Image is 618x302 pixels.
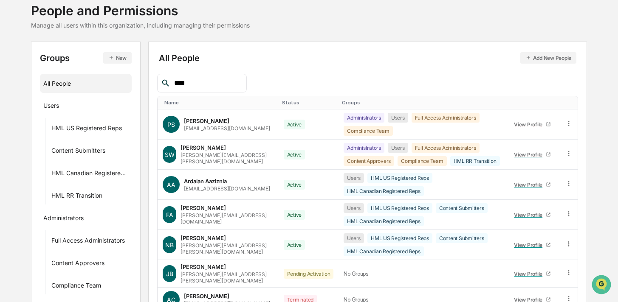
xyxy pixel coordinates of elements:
[60,143,103,150] a: Powered byPylon
[184,293,229,299] div: [PERSON_NAME]
[17,107,55,115] span: Preclearance
[514,271,546,277] div: View Profile
[344,143,384,153] div: Administrators
[344,113,384,123] div: Administrators
[436,203,488,213] div: Content Submitters
[181,212,273,225] div: [PERSON_NAME][EMAIL_ADDRESS][DOMAIN_NAME]
[412,143,480,153] div: Full Access Administrators
[511,148,555,161] a: View Profile
[165,151,175,158] span: SW
[388,113,408,123] div: Users
[8,108,15,115] div: 🖐️
[58,103,109,119] a: 🗄️Attestations
[51,259,104,269] div: Content Approvers
[514,121,546,128] div: View Profile
[31,22,250,29] div: Manage all users within this organization, including managing their permissions
[344,216,423,226] div: HML Canadian Registered Reps
[284,210,305,220] div: Active
[51,192,102,202] div: HML RR Transition
[514,151,546,158] div: View Profile
[40,52,132,64] div: Groups
[284,240,305,250] div: Active
[51,237,125,247] div: Full Access Administrators
[62,108,68,115] div: 🗄️
[511,238,555,252] a: View Profile
[367,203,432,213] div: HML US Registered Reps
[165,241,174,249] span: NB
[181,204,226,211] div: [PERSON_NAME]
[22,39,140,48] input: Clear
[509,100,556,106] div: Toggle SortBy
[367,173,432,183] div: HML US Registered Reps
[166,270,173,277] span: JB
[167,121,175,128] span: PS
[344,246,423,256] div: HML Canadian Registered Reps
[284,150,305,159] div: Active
[344,173,364,183] div: Users
[43,76,128,90] div: All People
[51,147,105,157] div: Content Submitters
[70,107,105,115] span: Attestations
[412,113,480,123] div: Full Access Administrators
[85,144,103,150] span: Pylon
[511,118,555,131] a: View Profile
[8,65,24,80] img: 1746055101610-c473b297-6a78-478c-a979-82029cc54cd1
[181,263,226,270] div: [PERSON_NAME]
[51,282,101,292] div: Compliance Team
[166,211,173,218] span: FA
[184,117,229,124] div: [PERSON_NAME]
[159,52,576,64] div: All People
[591,274,614,297] iframe: Open customer support
[8,18,155,31] p: How can we help?
[514,242,546,248] div: View Profile
[511,178,555,191] a: View Profile
[51,169,128,179] div: HML Canadian Registered Reps
[398,156,446,166] div: Compliance Team
[184,185,270,192] div: [EMAIL_ADDRESS][DOMAIN_NAME]
[43,214,84,224] div: Administrators
[344,156,394,166] div: Content Approvers
[284,269,334,279] div: Pending Activation
[29,65,139,73] div: Start new chat
[103,52,132,64] button: New
[167,181,175,188] span: AA
[181,235,226,241] div: [PERSON_NAME]
[284,120,305,129] div: Active
[344,271,500,277] div: No Groups
[29,73,107,80] div: We're available if you need us!
[520,52,577,64] button: Add New People
[344,233,364,243] div: Users
[184,178,227,185] div: Ardalan Aaziznia
[164,100,275,106] div: Toggle SortBy
[181,152,273,165] div: [PERSON_NAME][EMAIL_ADDRESS][PERSON_NAME][DOMAIN_NAME]
[8,124,15,131] div: 🔎
[282,100,336,106] div: Toggle SortBy
[342,100,502,106] div: Toggle SortBy
[436,233,488,243] div: Content Submitters
[450,156,500,166] div: HML RR Transition
[284,180,305,190] div: Active
[567,100,575,106] div: Toggle SortBy
[388,143,408,153] div: Users
[511,208,555,221] a: View Profile
[17,123,54,131] span: Data Lookup
[514,212,546,218] div: View Profile
[344,203,364,213] div: Users
[367,233,432,243] div: HML US Registered Reps
[181,144,226,151] div: [PERSON_NAME]
[181,242,273,255] div: [PERSON_NAME][EMAIL_ADDRESS][PERSON_NAME][DOMAIN_NAME]
[344,126,392,136] div: Compliance Team
[514,182,546,188] div: View Profile
[5,120,57,135] a: 🔎Data Lookup
[344,186,423,196] div: HML Canadian Registered Reps
[181,271,273,284] div: [PERSON_NAME][EMAIL_ADDRESS][PERSON_NAME][DOMAIN_NAME]
[511,267,555,280] a: View Profile
[43,102,59,112] div: Users
[5,103,58,119] a: 🖐️Preclearance
[51,124,122,134] div: HML US Registered Reps
[144,67,155,78] button: Start new chat
[184,125,270,131] div: [EMAIL_ADDRESS][DOMAIN_NAME]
